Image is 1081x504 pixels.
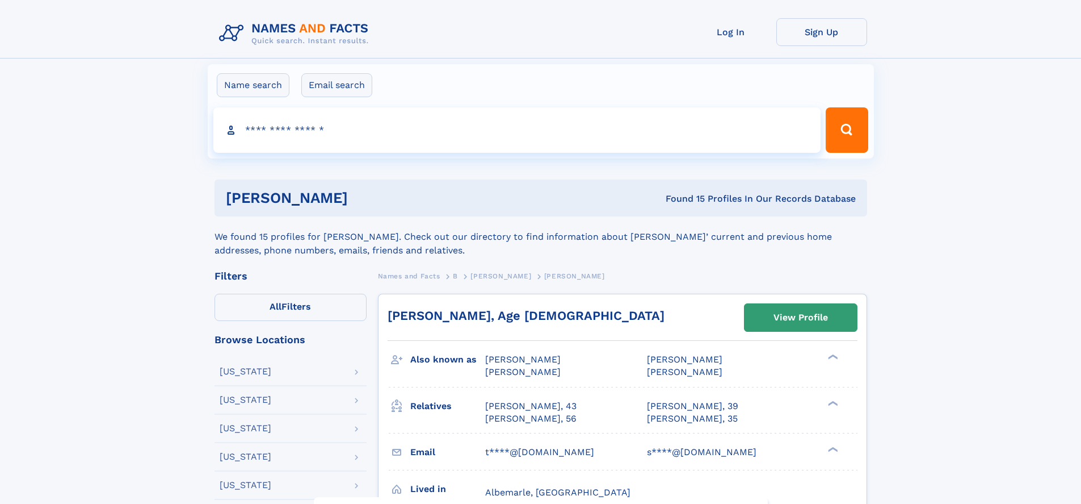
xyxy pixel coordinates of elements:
[301,73,372,97] label: Email search
[214,294,367,321] label: Filters
[226,191,507,205] h1: [PERSON_NAME]
[485,413,577,425] a: [PERSON_NAME], 56
[220,424,271,433] div: [US_STATE]
[825,399,839,407] div: ❯
[470,272,531,280] span: [PERSON_NAME]
[410,397,485,416] h3: Relatives
[410,350,485,369] h3: Also known as
[825,445,839,453] div: ❯
[270,301,281,312] span: All
[213,107,821,153] input: search input
[825,353,839,361] div: ❯
[647,354,722,365] span: [PERSON_NAME]
[776,18,867,46] a: Sign Up
[388,309,664,323] a: [PERSON_NAME], Age [DEMOGRAPHIC_DATA]
[214,271,367,281] div: Filters
[507,193,856,205] div: Found 15 Profiles In Our Records Database
[826,107,868,153] button: Search Button
[485,487,630,498] span: Albemarle, [GEOGRAPHIC_DATA]
[485,400,577,413] a: [PERSON_NAME], 43
[647,413,738,425] a: [PERSON_NAME], 35
[220,367,271,376] div: [US_STATE]
[220,395,271,405] div: [US_STATE]
[453,269,458,283] a: B
[544,272,605,280] span: [PERSON_NAME]
[378,269,440,283] a: Names and Facts
[485,366,561,377] span: [PERSON_NAME]
[647,366,722,377] span: [PERSON_NAME]
[214,18,378,49] img: Logo Names and Facts
[453,272,458,280] span: B
[410,480,485,499] h3: Lived in
[217,73,289,97] label: Name search
[214,216,867,257] div: We found 15 profiles for [PERSON_NAME]. Check out our directory to find information about [PERSON...
[773,305,828,331] div: View Profile
[220,452,271,461] div: [US_STATE]
[410,443,485,462] h3: Email
[485,354,561,365] span: [PERSON_NAME]
[214,335,367,345] div: Browse Locations
[647,400,738,413] a: [PERSON_NAME], 39
[470,269,531,283] a: [PERSON_NAME]
[744,304,857,331] a: View Profile
[220,481,271,490] div: [US_STATE]
[685,18,776,46] a: Log In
